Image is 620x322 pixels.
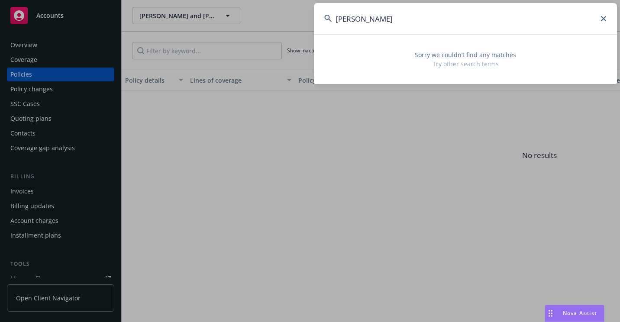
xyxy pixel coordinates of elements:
[545,305,556,322] div: Drag to move
[324,59,607,68] span: Try other search terms
[324,50,607,59] span: Sorry we couldn’t find any matches
[563,309,597,317] span: Nova Assist
[314,3,617,34] input: Search...
[545,305,604,322] button: Nova Assist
